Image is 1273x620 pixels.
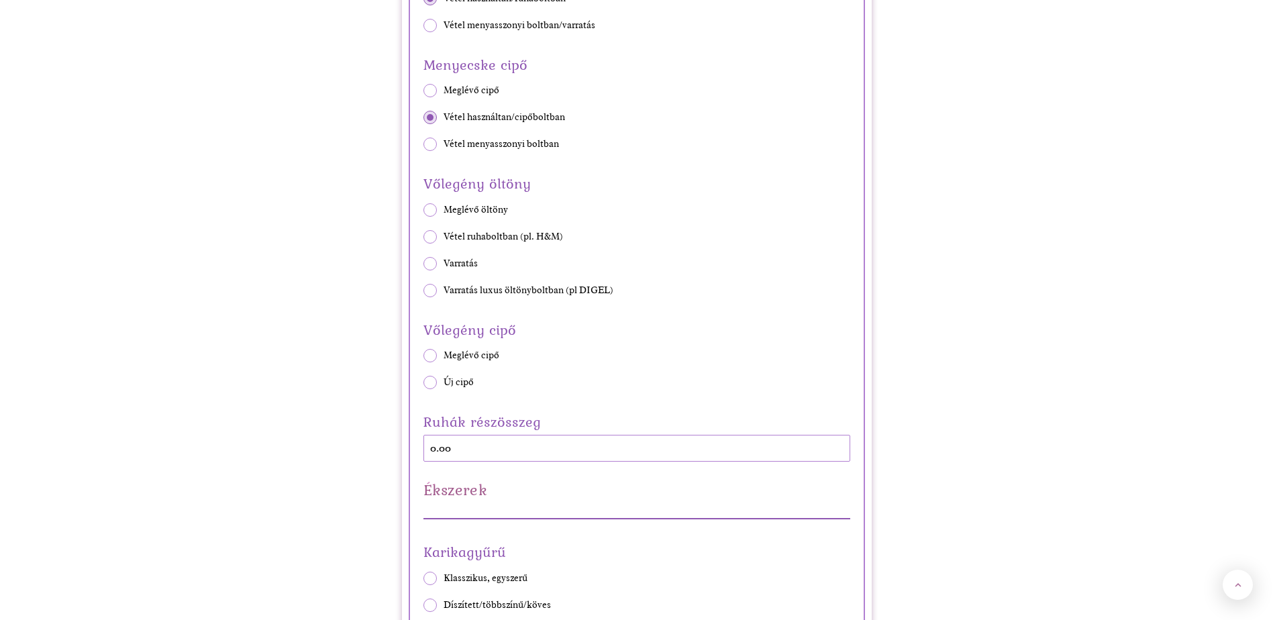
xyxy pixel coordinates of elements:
span: Klasszikus, egyszerű [444,572,527,585]
label: Varratás [423,257,850,270]
span: Vétel menyasszonyi boltban [444,138,559,151]
span: Vőlegény cipő [423,317,850,342]
span: Meglévő cipő [444,84,499,97]
span: Meglévő öltöny [444,203,508,217]
span: Karikagyűrű [423,539,850,564]
span: Meglévő cipő [444,349,499,362]
span: Vőlegény öltöny [423,171,850,196]
h2: Ékszerek [423,482,850,498]
label: Meglévő cipő [423,84,850,97]
label: Vétel menyasszonyi boltban/varratás [423,19,850,32]
label: Díszített/többszínű/köves [423,599,850,612]
label: Új cipő [423,376,850,389]
span: Varratás [444,257,478,270]
label: Vétel menyasszonyi boltban [423,138,850,151]
label: Vétel ruhaboltban (pl. H&M) [423,230,850,244]
label: Varratás luxus öltönyboltban (pl DIGEL) [423,284,850,297]
span: Menyecske cipő [423,52,850,77]
label: Vétel használtan/cipőboltban [423,111,850,124]
span: Varratás luxus öltönyboltban (pl DIGEL) [444,284,613,297]
span: Vétel ruhaboltban (pl. H&M) [444,230,563,244]
label: Meglévő öltöny [423,203,850,217]
span: Díszített/többszínű/köves [444,599,551,612]
label: Klasszikus, egyszerű [423,572,850,585]
span: Új cipő [444,376,474,389]
span: Vétel menyasszonyi boltban/varratás [444,19,595,32]
label: Meglévő cipő [423,349,850,362]
label: Ruhák részösszeg [423,409,850,434]
span: Vétel használtan/cipőboltban [444,111,565,124]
